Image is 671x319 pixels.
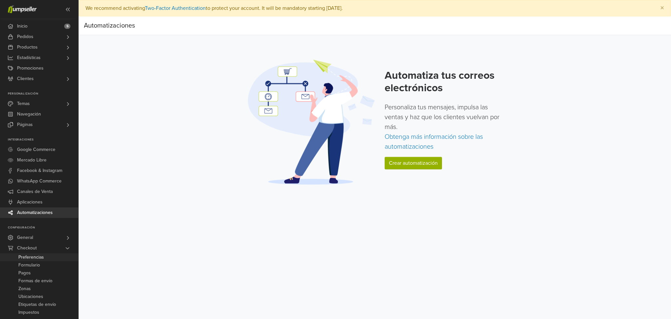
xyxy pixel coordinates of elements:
[8,92,78,96] p: Personalización
[18,261,40,269] span: Formulario
[17,74,34,84] span: Clientes
[17,109,41,119] span: Navegación
[385,133,483,151] a: Obtenga más información sobre las automatizaciones
[17,32,33,42] span: Pedidos
[246,59,377,185] img: Automation
[17,155,47,165] span: Mercado Libre
[17,197,43,207] span: Aplicaciones
[17,21,28,32] span: Inicio
[17,42,38,53] span: Productos
[385,102,504,152] p: Personaliza tus mensajes, impulsa las ventas y haz que los clientes vuelvan por más.
[18,308,39,316] span: Impuestos
[17,144,55,155] span: Google Commerce
[17,119,33,130] span: Páginas
[64,24,70,29] span: 5
[385,157,442,169] a: Crear automatización
[18,277,52,285] span: Formas de envío
[145,5,206,11] a: Two-Factor Authentication
[654,0,671,16] button: Close
[18,253,44,261] span: Preferencias
[660,3,664,13] span: ×
[17,53,41,63] span: Estadísticas
[17,186,53,197] span: Canales de Venta
[18,285,31,293] span: Zonas
[17,98,30,109] span: Temas
[17,63,44,74] span: Promociones
[18,269,31,277] span: Pagos
[84,19,135,32] div: Automatizaciones
[17,232,33,243] span: General
[17,176,62,186] span: WhatsApp Commerce
[18,301,56,308] span: Etiquetas de envío
[17,165,62,176] span: Facebook & Instagram
[17,243,37,253] span: Checkout
[385,69,504,95] h2: Automatiza tus correos electrónicos
[8,226,78,230] p: Configuración
[17,207,53,218] span: Automatizaciones
[18,293,43,301] span: Ubicaciones
[8,138,78,142] p: Integraciones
